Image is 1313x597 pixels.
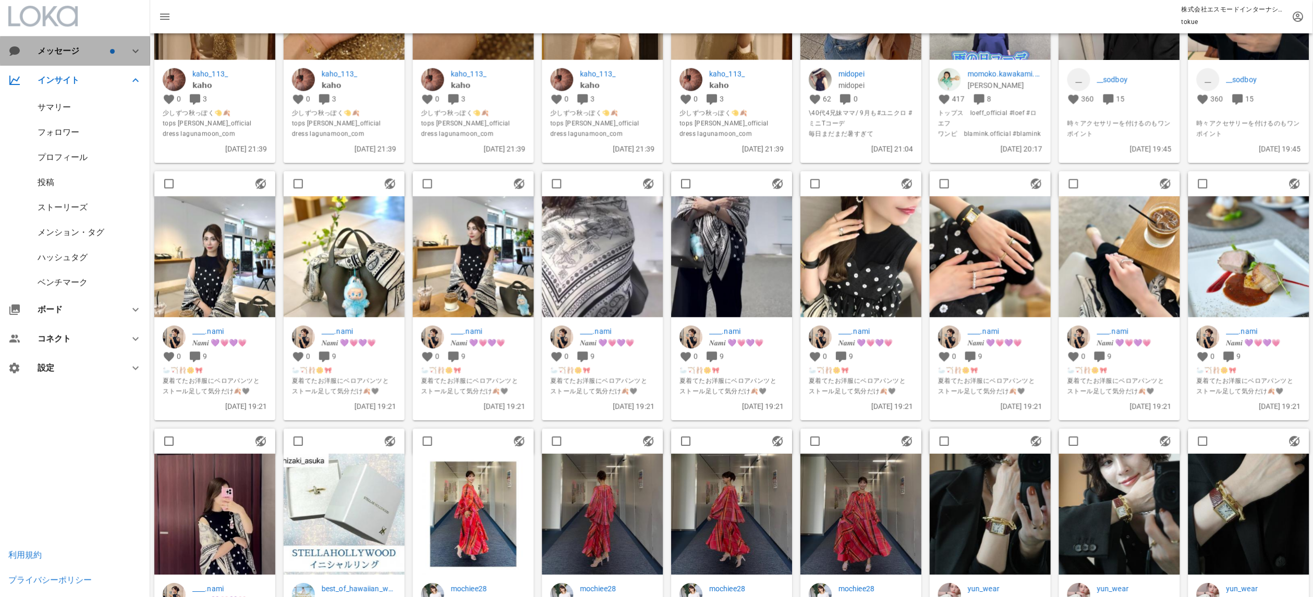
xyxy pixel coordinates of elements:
a: best_of_hawaiian_wedding [322,583,396,594]
span: 0 [306,95,310,103]
span: ︎︎ ︎︎︎ ︎︎︎ ︎ [1197,108,1301,118]
span: 夏着てたお洋服にベロアパンツと [551,376,655,386]
span: 🦢🏹🩰🌼🎀 [163,365,267,376]
a: __sodboy [1097,74,1172,86]
p: 𝑵𝒂𝒎𝒊 💜💗💜💗 [451,337,526,349]
span: 0 [565,352,569,361]
p: mochiee28 [838,583,913,594]
a: ____.nami [968,326,1042,337]
span: 9 [1237,352,1241,361]
div: ボード [38,304,117,314]
p: [DATE] 19:21 [809,401,913,412]
span: 時々アクセサリーを付けるのもワンポイント [1067,118,1172,139]
span: dress lagunamoon_com [551,129,655,139]
a: kaho_113_ [580,68,655,80]
p: 𝗸𝗮𝗵𝗼 [709,80,784,91]
img: midopei [809,68,832,91]
a: フォロワー [38,127,79,137]
p: [DATE] 19:45 [1197,143,1301,155]
p: 𝗸𝗮𝗵𝗼 [580,80,655,91]
p: midopei [838,68,913,80]
p: mochiee28 [451,583,526,594]
img: 1480983543836502_18424046077098001_351359939210173407_n.jpg [413,454,534,575]
p: [DATE] 21:39 [163,143,267,155]
span: 0 [694,95,698,103]
div: ハッシュタグ [38,252,88,262]
span: ストール足して気分だけ🍂🖤 [1197,386,1301,397]
span: 少しずつ秋っぽく🤏🍂 [421,108,526,118]
img: kaho_113_ [421,68,444,91]
span: 少しずつ秋っぽく🤏🍂 [551,108,655,118]
span: ワンピ blamink.official #blamink #ブラミンク [938,129,1042,150]
img: 1480986542067206_18424046110098001_6975161568649348060_n.jpg [800,454,921,575]
div: プライバシーポリシー [8,575,92,585]
p: [DATE] 21:39 [679,143,784,155]
span: 3 [332,95,336,103]
img: 1481100544099808_18528869836005715_2923782239793639116_n.jpg [930,197,1051,318]
p: [DATE] 20:17 [938,143,1042,155]
span: ︎︎ ︎︎︎ ︎︎︎ ︎ [1067,108,1172,118]
a: 利用規約 [8,550,42,560]
img: 1481102544819661_18528869872005715_5702983185530088472_n.jpg [1188,197,1309,318]
p: Momoko Kawakami [968,80,1042,91]
span: 夏着てたお洋服にベロアパンツと [938,376,1042,386]
span: 9 [979,352,983,361]
span: 0 [435,352,440,361]
span: 少しずつ秋っぽく🤏🍂 [292,108,396,118]
a: mochiee28 [709,583,784,594]
span: 9 [461,352,466,361]
p: kaho_113_ [322,68,396,80]
a: kaho_113_ [192,68,267,80]
span: トップス loeff_official #loef #ロエフ [938,108,1042,129]
p: [DATE] 21:39 [292,143,396,155]
p: [DATE] 19:21 [551,401,655,412]
p: [DATE] 19:21 [292,401,396,412]
p: 𝑵𝒂𝒎𝒊 💜💗💜💗 [580,337,655,349]
span: 0 [854,95,858,103]
a: momoko.kawakami.29 [968,68,1042,80]
span: ストール足して気分だけ🍂🖤 [679,386,784,397]
p: 𝑵𝒂𝒎𝒊 💜💗💜💗 [1097,337,1172,349]
span: 0 [177,95,181,103]
a: ストーリーズ [38,202,88,212]
span: 9 [720,352,724,361]
span: 夏着てたお洋服にベロアパンツと [421,376,526,386]
span: 🦢🏹🩰🌼🎀 [551,365,655,376]
a: ____.nami [322,326,396,337]
p: [DATE] 19:21 [1067,401,1172,412]
img: 1481097AQOhnrrLT5cod70qEAxTnLvGA6SKnMwnWsYE0hdQxb5SZ7O-GlkYlRbdYc38wAaLPazuQ1NRosn00naPqOWU0RRnwv... [542,197,663,318]
img: 1481099544818471_18528869827005715_7648868346095183866_n.jpg [800,197,921,318]
img: 1480985543423993_18424046101098001_2505180359776751897_n.jpg [671,454,792,575]
div: コネクト [38,334,117,344]
span: ストール足して気分だけ🍂🖤 [163,386,267,397]
span: __ [1197,68,1220,91]
img: momoko.kawakami.29 [938,68,961,91]
a: ____.nami [451,326,526,337]
span: 62 [823,95,831,103]
span: 夏着てたお洋服にベロアパンツと [809,376,913,386]
span: 🦢🏹🩰🌼🎀 [292,365,396,376]
p: 𝗸𝗮𝗵𝗼 [451,80,526,91]
img: kaho_113_ [163,68,186,91]
img: 1481094543030127_18528869797005715_3049200718858157105_n.jpg [154,197,275,318]
img: ____.nami [421,326,444,349]
span: 🦢🏹🩰🌼🎀 [938,365,1042,376]
a: yun_wear [968,583,1042,594]
a: __ [1067,68,1090,91]
span: バッジ [110,49,115,54]
span: \40代4兄妹ママ/ 9月も#ユニクロ #ミニTコーデ [809,108,913,129]
span: tops [PERSON_NAME]_official [421,118,526,129]
span: 9 [591,352,595,361]
span: 0 [177,352,181,361]
a: mochiee28 [580,583,655,594]
span: 🦢🏹🩰🌼🎀 [1197,365,1301,376]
